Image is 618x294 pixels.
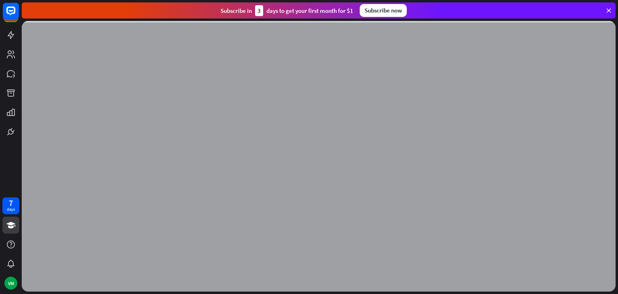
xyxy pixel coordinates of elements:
div: days [7,207,15,212]
div: VM [4,277,17,290]
div: Subscribe in days to get your first month for $1 [220,5,353,16]
div: Subscribe now [360,4,407,17]
div: 7 [9,199,13,207]
a: 7 days [2,197,19,214]
div: 3 [255,5,263,16]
